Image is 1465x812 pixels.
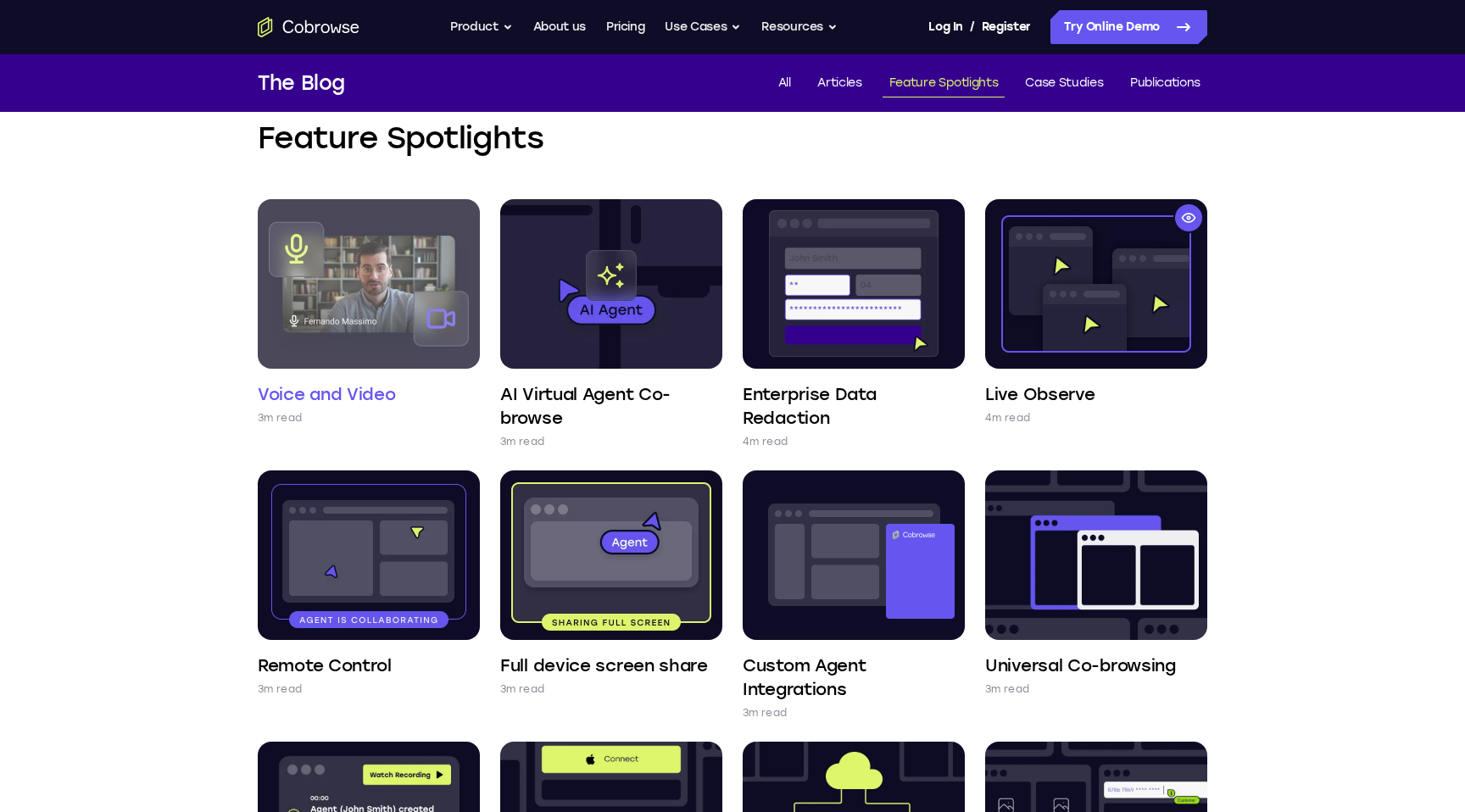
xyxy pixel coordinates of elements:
a: Try Online Demo [1050,10,1207,44]
h4: AI Virtual Agent Co-browse [500,382,722,430]
p: 4m read [743,433,788,450]
p: 3m read [500,681,544,698]
h4: Universal Co-browsing [985,653,1176,677]
a: Full device screen share 3m read [500,470,722,698]
img: AI Virtual Agent Co-browse [500,199,722,369]
button: Use Cases [665,10,741,44]
p: 3m read [258,409,302,426]
a: Pricing [606,10,645,44]
p: 3m read [500,433,544,450]
img: Full device screen share [500,470,722,640]
a: Remote Control 3m read [258,470,480,698]
p: 3m read [743,704,787,721]
img: Live Observe [985,199,1207,369]
img: Custom Agent Integrations [743,470,965,640]
h1: The Blog [258,68,345,98]
a: Register [982,10,1031,44]
a: Log In [928,10,962,44]
a: Universal Co-browsing 3m read [985,470,1207,698]
a: Publications [1123,70,1207,97]
a: Custom Agent Integrations 3m read [743,470,965,721]
span: / [970,17,975,37]
p: 4m read [985,409,1030,426]
h2: Feature Spotlights [258,118,1207,159]
a: Articles [810,70,868,97]
img: Remote Control [258,470,480,640]
h4: Full device screen share [500,653,708,677]
a: About us [533,10,586,44]
button: Resources [761,10,838,44]
a: Enterprise Data Redaction 4m read [743,199,965,450]
a: Voice and Video 3m read [258,199,480,426]
a: Feature Spotlights [883,70,1005,97]
h4: Custom Agent Integrations [743,653,965,701]
a: Go to the home page [258,17,359,37]
a: AI Virtual Agent Co-browse 3m read [500,199,722,450]
p: 3m read [258,681,302,698]
h4: Voice and Video [258,382,396,406]
img: Enterprise Data Redaction [743,199,965,369]
h4: Remote Control [258,653,392,677]
p: 3m read [985,681,1029,698]
a: Case Studies [1018,70,1110,97]
button: Product [450,10,513,44]
h4: Live Observe [985,382,1095,406]
a: All [771,70,798,97]
h4: Enterprise Data Redaction [743,382,965,430]
a: Live Observe 4m read [985,199,1207,426]
img: Voice and Video [258,199,480,369]
img: Universal Co-browsing [985,470,1207,640]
